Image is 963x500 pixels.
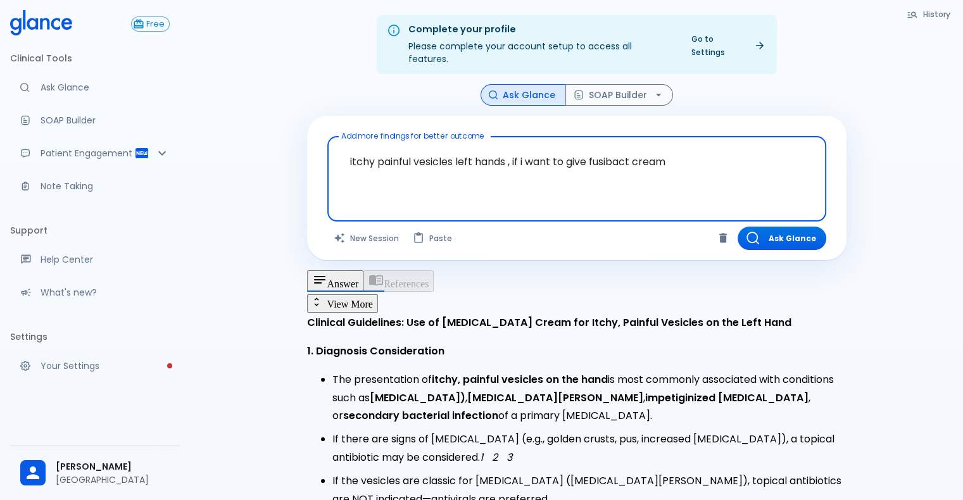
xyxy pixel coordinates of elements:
div: Complete your profile [408,23,674,37]
p: Your Settings [41,359,170,372]
p: What's new? [41,286,170,299]
p: Patient Engagement [41,147,134,159]
button: View More [307,294,378,312]
strong: 1. Diagnosis Consideration [307,344,444,358]
textarea: itchy painful vesicles left hands , if i want to give fusibact cream [336,142,817,196]
strong: [MEDICAL_DATA]) [370,391,465,405]
span: Free [142,20,169,29]
a: Advanced note-taking [10,172,180,200]
a: Click to view or change your subscription [131,16,180,32]
button: Paste from clipboard [406,227,460,250]
a: Please complete account setup [10,352,180,380]
p: [GEOGRAPHIC_DATA] [56,473,170,486]
span: 1 [480,450,483,465]
strong: secondary bacterial infection [343,408,498,423]
div: Patient Reports & Referrals [10,139,180,167]
button: SOAP Builder [565,84,673,106]
strong: Clinical Guidelines: Use of [MEDICAL_DATA] Cream for Itchy, Painful Vesicles on the Left Hand [307,315,791,330]
div: Recent updates and feature releases [10,278,180,306]
a: Go to Settings [684,30,772,61]
strong: impetiginized [MEDICAL_DATA] [645,391,809,405]
p: Ask Glance [41,81,170,94]
label: Add more findings for better outcome [341,130,484,141]
span: 3 [507,450,512,465]
div: Please complete your account setup to access all features. [408,19,674,70]
span: Answer [327,278,359,289]
li: If there are signs of [MEDICAL_DATA] (e.g., golden crusts, pus, increased [MEDICAL_DATA]), a topi... [332,430,847,467]
span: References [384,278,429,289]
a: Docugen: Compose a clinical documentation in seconds [10,106,180,134]
strong: itchy, painful vesicles on the hand [432,372,608,387]
p: SOAP Builder [41,114,170,127]
a: Get help from our support team [10,246,180,273]
button: Clear [714,228,733,247]
button: Ask Glance [738,227,826,250]
button: Free [131,16,170,32]
a: Moramiz: Find ICD10AM codes instantly [10,73,180,101]
strong: [MEDICAL_DATA][PERSON_NAME] [467,391,643,405]
button: Clears all inputs and results. [327,227,406,250]
span: 2 [492,450,498,465]
p: Note Taking [41,180,170,192]
li: The presentation of is most commonly associated with conditions such as , , , or of a primary [ME... [332,371,847,425]
li: Support [10,215,180,246]
li: Settings [10,322,180,352]
span: [PERSON_NAME] [56,460,170,473]
div: [PERSON_NAME][GEOGRAPHIC_DATA] [10,451,180,495]
button: History [900,5,958,23]
li: Clinical Tools [10,43,180,73]
button: Ask Glance [481,84,566,106]
p: Help Center [41,253,170,266]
